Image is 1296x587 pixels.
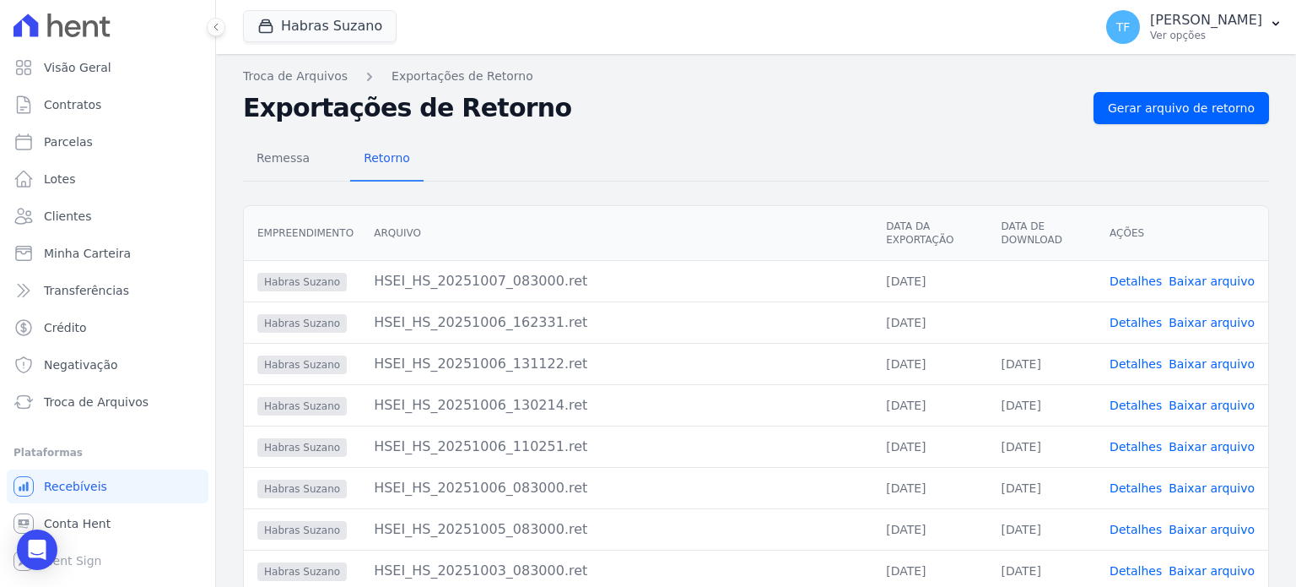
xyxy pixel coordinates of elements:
span: Habras Suzano [257,438,347,457]
a: Remessa [243,138,323,182]
th: Ações [1096,206,1268,261]
span: Retorno [354,141,420,175]
span: Habras Suzano [257,356,347,374]
a: Baixar arquivo [1169,399,1255,412]
a: Troca de Arquivos [243,68,348,85]
button: TF [PERSON_NAME] Ver opções [1093,3,1296,51]
span: Contratos [44,96,101,113]
span: Gerar arquivo de retorno [1108,100,1255,117]
div: Open Intercom Messenger [17,530,57,570]
div: HSEI_HS_20251006_110251.ret [374,437,859,457]
a: Troca de Arquivos [7,385,208,419]
span: Clientes [44,208,91,225]
a: Negativação [7,348,208,382]
a: Baixar arquivo [1169,274,1255,288]
td: [DATE] [872,302,987,343]
td: [DATE] [988,508,1097,550]
div: Plataformas [13,443,202,463]
a: Transferências [7,274,208,307]
a: Baixar arquivo [1169,316,1255,329]
span: Habras Suzano [257,273,347,291]
div: HSEI_HS_20251006_162331.ret [374,313,859,333]
td: [DATE] [872,260,987,302]
div: HSEI_HS_20251003_083000.ret [374,561,859,581]
a: Clientes [7,199,208,233]
span: Habras Suzano [257,314,347,333]
span: Negativação [44,356,118,373]
div: HSEI_HS_20251006_130214.ret [374,395,859,416]
p: [PERSON_NAME] [1150,12,1262,29]
span: Recebíveis [44,478,107,495]
div: HSEI_HS_20251007_083000.ret [374,271,859,291]
a: Crédito [7,311,208,345]
span: Remessa [246,141,320,175]
span: Habras Suzano [257,521,347,540]
p: Ver opções [1150,29,1262,42]
a: Detalhes [1110,481,1162,495]
span: Crédito [44,319,87,336]
a: Baixar arquivo [1169,440,1255,454]
td: [DATE] [872,426,987,467]
span: Lotes [44,171,76,188]
a: Exportações de Retorno [391,68,533,85]
td: [DATE] [872,384,987,426]
td: [DATE] [988,467,1097,508]
a: Gerar arquivo de retorno [1093,92,1269,124]
a: Retorno [350,138,424,182]
th: Data da Exportação [872,206,987,261]
a: Detalhes [1110,523,1162,536]
a: Minha Carteira [7,236,208,270]
th: Empreendimento [244,206,360,261]
span: Habras Suzano [257,397,347,416]
th: Arquivo [360,206,872,261]
td: [DATE] [872,343,987,384]
a: Detalhes [1110,274,1162,288]
div: HSEI_HS_20251006_131122.ret [374,354,859,374]
a: Lotes [7,162,208,196]
td: [DATE] [988,343,1097,384]
button: Habras Suzano [243,10,397,42]
td: [DATE] [872,508,987,550]
span: Minha Carteira [44,245,131,262]
span: Troca de Arquivos [44,394,148,410]
a: Visão Geral [7,51,208,84]
a: Detalhes [1110,564,1162,578]
a: Recebíveis [7,470,208,503]
h2: Exportações de Retorno [243,93,1080,123]
a: Baixar arquivo [1169,523,1255,536]
a: Detalhes [1110,440,1162,454]
a: Conta Hent [7,507,208,541]
nav: Breadcrumb [243,68,1269,85]
a: Baixar arquivo [1169,357,1255,371]
th: Data de Download [988,206,1097,261]
span: Visão Geral [44,59,111,76]
span: Parcelas [44,133,93,150]
span: TF [1116,21,1131,33]
a: Baixar arquivo [1169,481,1255,495]
td: [DATE] [872,467,987,508]
a: Detalhes [1110,357,1162,371]
span: Transferências [44,282,129,299]
nav: Tab selector [243,138,424,182]
a: Baixar arquivo [1169,564,1255,578]
a: Parcelas [7,125,208,159]
a: Detalhes [1110,399,1162,412]
div: HSEI_HS_20251006_083000.ret [374,478,859,498]
td: [DATE] [988,384,1097,426]
div: HSEI_HS_20251005_083000.ret [374,519,859,540]
a: Detalhes [1110,316,1162,329]
span: Habras Suzano [257,563,347,581]
a: Contratos [7,88,208,122]
td: [DATE] [988,426,1097,467]
span: Habras Suzano [257,480,347,498]
span: Conta Hent [44,515,111,532]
